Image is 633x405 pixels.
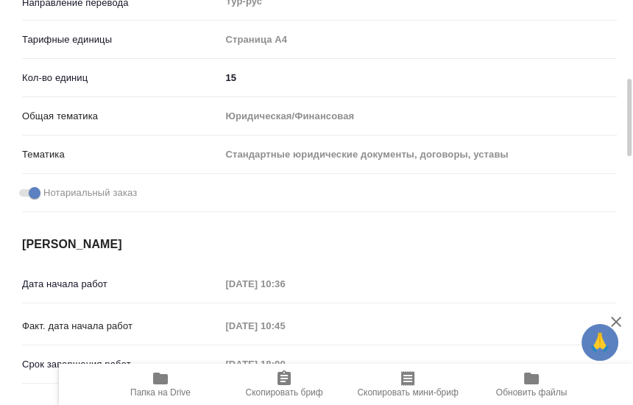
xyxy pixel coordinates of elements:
button: 🙏 [581,324,618,361]
p: Факт. дата начала работ [22,319,220,334]
span: Скопировать бриф [245,387,322,398]
p: Тарифные единицы [22,32,220,47]
span: Нотариальный заказ [43,186,137,200]
p: Кол-во единиц [22,71,220,85]
button: Скопировать мини-бриф [346,364,470,405]
span: 🙏 [587,327,612,358]
button: Обновить файлы [470,364,593,405]
span: Скопировать мини-бриф [357,387,458,398]
button: Папка на Drive [99,364,222,405]
div: Страница А4 [220,27,617,52]
p: Тематика [22,147,220,162]
p: Дата начала работ [22,277,220,292]
div: Стандартные юридические документы, договоры, уставы [220,142,617,167]
span: Обновить файлы [496,387,567,398]
button: Скопировать бриф [222,364,346,405]
input: ✎ Введи что-нибудь [220,67,617,88]
p: Срок завершения работ [22,357,220,372]
p: Общая тематика [22,109,220,124]
input: Пустое поле [220,273,349,295]
span: Папка на Drive [130,387,191,398]
input: Пустое поле [220,353,349,375]
div: Юридическая/Финансовая [220,104,617,129]
h4: [PERSON_NAME] [22,236,617,253]
input: Пустое поле [220,315,349,337]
